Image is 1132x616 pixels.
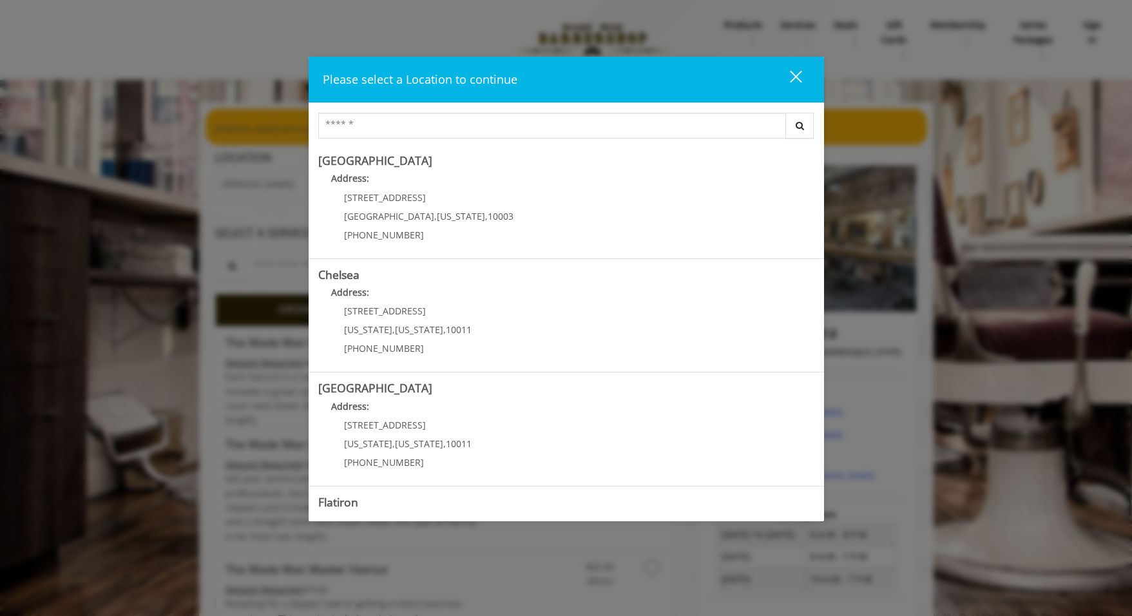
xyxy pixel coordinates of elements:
span: [PHONE_NUMBER] [344,342,424,354]
span: [US_STATE] [395,438,443,450]
span: [PHONE_NUMBER] [344,456,424,468]
div: close dialog [775,70,801,89]
span: [US_STATE] [395,323,443,336]
span: , [443,438,446,450]
span: , [443,323,446,336]
b: Chelsea [318,267,360,282]
span: , [434,210,437,222]
span: 10011 [446,323,472,336]
b: Address: [331,172,369,184]
span: , [485,210,488,222]
button: close dialog [766,66,810,93]
i: Search button [792,121,807,130]
span: [PHONE_NUMBER] [344,229,424,241]
span: , [392,323,395,336]
b: Address: [331,400,369,412]
b: [GEOGRAPHIC_DATA] [318,380,432,396]
b: Flatiron [318,494,358,510]
b: [GEOGRAPHIC_DATA] [318,153,432,168]
span: [GEOGRAPHIC_DATA] [344,210,434,222]
span: 10003 [488,210,513,222]
span: [STREET_ADDRESS] [344,191,426,204]
span: [STREET_ADDRESS] [344,419,426,431]
b: Address: [331,514,369,526]
span: , [392,438,395,450]
b: Address: [331,286,369,298]
div: Center Select [318,113,814,145]
input: Search Center [318,113,786,139]
span: 10011 [446,438,472,450]
span: [STREET_ADDRESS] [344,305,426,317]
span: [US_STATE] [344,323,392,336]
span: [US_STATE] [344,438,392,450]
span: [US_STATE] [437,210,485,222]
span: Please select a Location to continue [323,72,517,87]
